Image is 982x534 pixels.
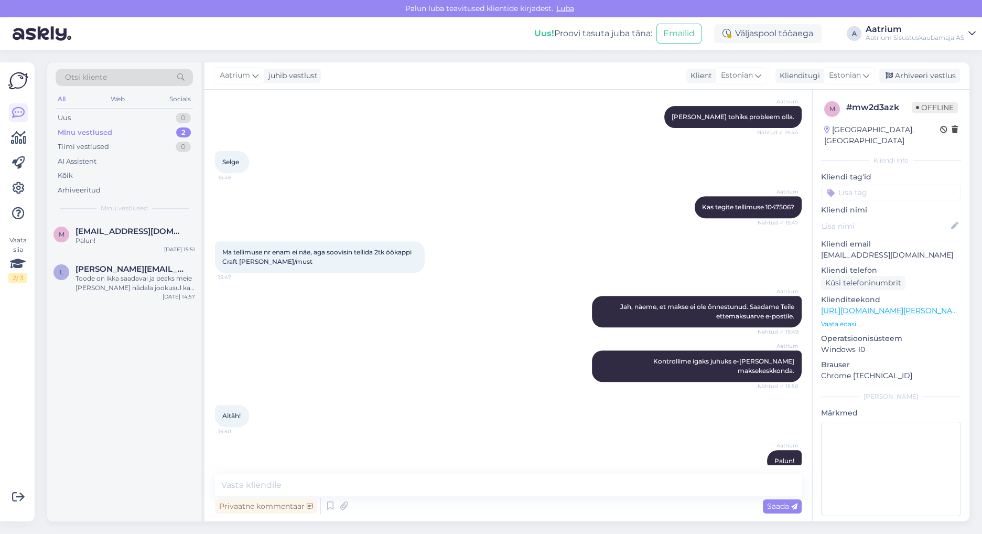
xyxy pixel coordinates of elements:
[686,70,712,81] div: Klient
[220,70,250,81] span: Aatrium
[222,158,239,166] span: Selge
[821,359,961,370] p: Brauser
[534,28,554,38] b: Uus!
[218,174,257,181] span: 15:46
[164,245,195,253] div: [DATE] 15:51
[821,156,961,165] div: Kliendi info
[56,92,68,106] div: All
[821,392,961,401] div: [PERSON_NAME]
[846,101,912,114] div: # mw2d3azk
[620,303,796,320] span: Jah, näeme, et makse ei ole õnnestunud. Saadame Teile ettemaksuarve e-postile.
[821,172,961,183] p: Kliendi tag'id
[75,236,195,245] div: Palun!
[821,276,905,290] div: Küsi telefoninumbrit
[866,34,964,42] div: Aatrium Sisustuskaubamaja AS
[218,273,257,281] span: 15:47
[215,499,317,514] div: Privaatne kommentaar
[829,70,861,81] span: Estonian
[759,188,798,196] span: Aatrium
[222,248,413,265] span: Ma tellimuse nr enam ei näe, aga soovisin tellida 2tk öökappi Craft [PERSON_NAME]/must
[59,230,64,238] span: m
[821,344,961,355] p: Windows 10
[222,412,241,420] span: Aitäh!
[8,71,28,91] img: Askly Logo
[534,27,652,40] div: Proovi tasuta juba täna:
[821,306,966,315] a: [URL][DOMAIN_NAME][PERSON_NAME]
[176,127,191,138] div: 2
[58,156,96,167] div: AI Assistent
[176,113,191,123] div: 0
[218,428,257,435] span: 15:50
[58,113,71,123] div: Uus
[821,319,961,329] p: Vaata edasi ...
[702,203,794,211] span: Kas tegite tellimuse 1047506?
[821,250,961,261] p: [EMAIL_ADDRESS][DOMAIN_NAME]
[167,92,193,106] div: Socials
[829,105,835,113] span: m
[721,70,753,81] span: Estonian
[767,501,797,511] span: Saada
[775,70,820,81] div: Klienditugi
[866,25,976,42] a: AatriumAatrium Sisustuskaubamaja AS
[264,70,318,81] div: juhib vestlust
[821,239,961,250] p: Kliendi email
[58,185,101,196] div: Arhiveeritud
[101,204,148,213] span: Minu vestlused
[847,26,861,41] div: A
[109,92,127,106] div: Web
[58,170,73,181] div: Kõik
[774,457,794,465] span: Palun!
[824,124,940,146] div: [GEOGRAPHIC_DATA], [GEOGRAPHIC_DATA]
[879,69,960,83] div: Arhiveeri vestlus
[866,25,964,34] div: Aatrium
[176,142,191,152] div: 0
[758,219,798,227] span: Nähtud ✓ 15:47
[75,227,185,236] span: maritoja@gmail.com
[553,4,577,13] span: Luba
[758,382,798,390] span: Nähtud ✓ 15:50
[821,333,961,344] p: Operatsioonisüsteem
[822,220,949,232] input: Lisa nimi
[163,293,195,301] div: [DATE] 14:57
[672,113,794,121] span: [PERSON_NAME] tohiks probleem olla.
[8,273,27,283] div: 2 / 3
[8,236,27,283] div: Vaata siia
[757,129,798,136] span: Nähtud ✓ 15:44
[60,268,63,276] span: l
[821,185,961,200] input: Lisa tag
[821,205,961,216] p: Kliendi nimi
[821,265,961,276] p: Kliendi telefon
[759,442,798,450] span: Aatrium
[653,357,796,375] span: Kontrollime igaks juhuks e-[PERSON_NAME] maksekeskkonda.
[759,98,798,105] span: Aatrium
[656,24,702,44] button: Emailid
[758,328,798,336] span: Nähtud ✓ 15:49
[759,287,798,295] span: Aatrium
[821,408,961,419] p: Märkmed
[75,274,195,293] div: Toode on ikka saadaval ja peaks meie [PERSON_NAME] nädala jookusul ka saabuma.
[821,370,961,381] p: Chrome [TECHNICAL_ID]
[58,142,109,152] div: Tiimi vestlused
[759,342,798,350] span: Aatrium
[58,127,112,138] div: Minu vestlused
[75,264,185,274] span: lilian.esing00@gmail.con
[821,294,961,305] p: Klienditeekond
[65,72,107,83] span: Otsi kliente
[714,24,822,43] div: Väljaspool tööaega
[912,102,958,113] span: Offline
